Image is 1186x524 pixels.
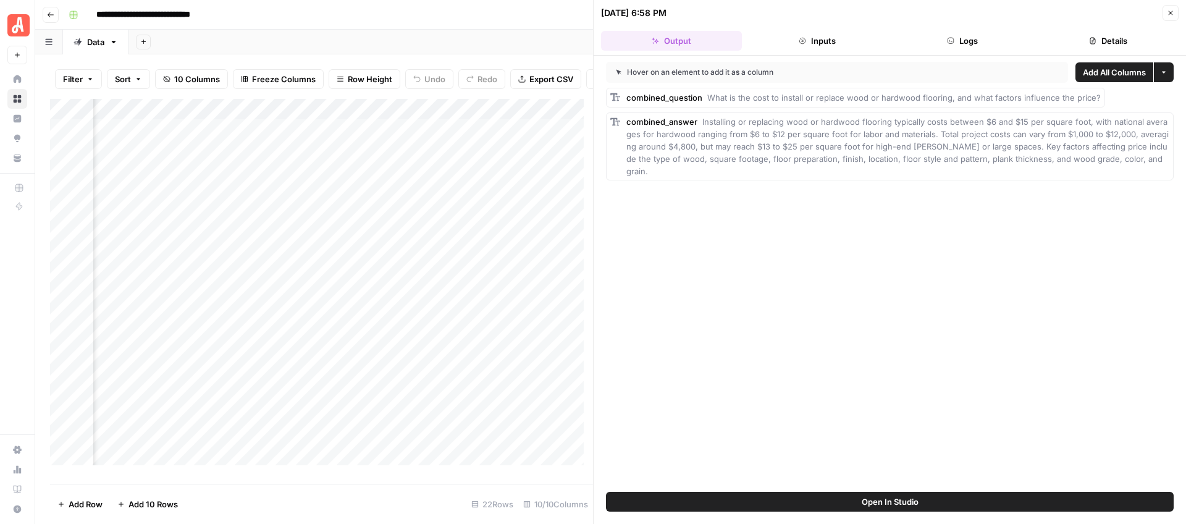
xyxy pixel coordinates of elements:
span: Add All Columns [1083,66,1146,78]
button: Add All Columns [1075,62,1153,82]
a: Data [63,30,128,54]
button: Export CSV [510,69,581,89]
button: Sort [107,69,150,89]
div: Hover on an element to add it as a column [616,67,916,78]
a: Your Data [7,148,27,168]
span: Add 10 Rows [128,498,178,510]
a: Usage [7,460,27,480]
span: Filter [63,73,83,85]
button: Add 10 Rows [110,494,185,514]
a: Opportunities [7,129,27,148]
button: Logs [893,31,1033,51]
button: Inputs [747,31,888,51]
button: Filter [55,69,102,89]
div: 22 Rows [466,494,518,514]
button: Open In Studio [606,492,1174,512]
button: Details [1038,31,1179,51]
a: Settings [7,440,27,460]
span: Row Height [348,73,392,85]
div: Data [87,36,104,48]
span: What is the cost to install or replace wood or hardwood flooring, and what factors influence the ... [707,93,1101,103]
span: Open In Studio [862,496,919,508]
span: Undo [424,73,445,85]
span: Sort [115,73,131,85]
button: 10 Columns [155,69,228,89]
button: Undo [405,69,453,89]
span: Redo [477,73,497,85]
span: Installing or replacing wood or hardwood flooring typically costs between $6 and $15 per square f... [626,117,1169,176]
span: 10 Columns [174,73,220,85]
button: Add Row [50,494,110,514]
span: Freeze Columns [252,73,316,85]
a: Home [7,69,27,89]
button: Output [601,31,742,51]
span: combined_question [626,93,702,103]
span: combined_answer [626,117,697,127]
a: Learning Hub [7,480,27,499]
img: Angi Logo [7,14,30,36]
div: 10/10 Columns [518,494,593,514]
button: Redo [458,69,505,89]
a: Browse [7,89,27,109]
button: Workspace: Angi [7,10,27,41]
button: Help + Support [7,499,27,519]
span: Export CSV [529,73,573,85]
button: Freeze Columns [233,69,324,89]
div: [DATE] 6:58 PM [601,7,667,19]
a: Insights [7,109,27,129]
span: Add Row [69,498,103,510]
button: Row Height [329,69,400,89]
